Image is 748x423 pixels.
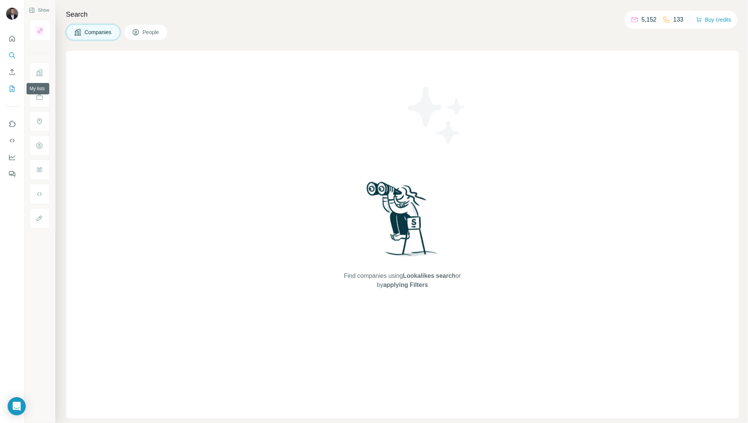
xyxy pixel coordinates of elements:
[342,271,463,290] span: Find companies using or by
[143,28,160,36] span: People
[6,134,18,147] button: Use Surfe API
[24,5,55,16] button: Show
[66,9,739,20] h4: Search
[6,65,18,79] button: Enrich CSV
[6,167,18,181] button: Feedback
[6,150,18,164] button: Dashboard
[363,180,442,264] img: Surfe Illustration - Woman searching with binoculars
[403,273,456,279] span: Lookalikes search
[85,28,112,36] span: Companies
[6,8,18,20] img: Avatar
[696,14,731,25] button: Buy credits
[383,282,428,288] span: applying Filters
[641,15,657,24] p: 5,152
[673,15,684,24] p: 133
[6,117,18,131] button: Use Surfe on LinkedIn
[6,32,18,45] button: Quick start
[6,49,18,62] button: Search
[403,81,471,149] img: Surfe Illustration - Stars
[6,82,18,96] button: My lists
[8,397,26,415] div: Open Intercom Messenger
